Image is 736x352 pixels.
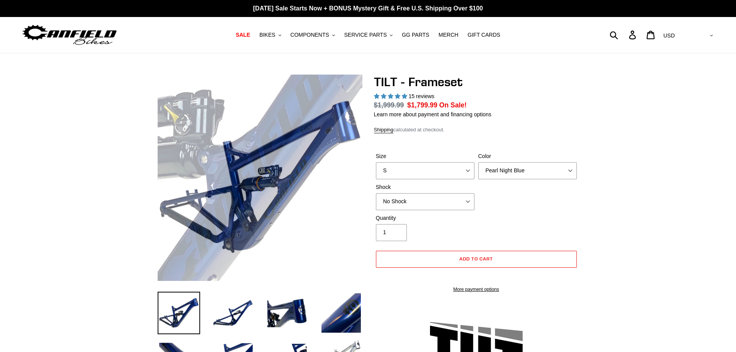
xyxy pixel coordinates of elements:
a: Shipping [374,127,394,133]
s: $1,999.99 [374,101,404,109]
div: calculated at checkout. [374,126,579,134]
button: SERVICE PARTS [340,30,396,40]
label: Shock [376,183,474,191]
span: $1,799.99 [407,101,437,109]
a: GG PARTS [398,30,433,40]
label: Color [478,152,577,160]
span: GIFT CARDS [467,32,500,38]
img: Load image into Gallery viewer, TILT - Frameset [266,292,308,334]
label: Size [376,152,474,160]
span: 5.00 stars [374,93,409,99]
span: MERCH [439,32,458,38]
span: Add to cart [459,256,493,262]
a: GIFT CARDS [464,30,504,40]
span: SALE [236,32,250,38]
a: SALE [232,30,254,40]
a: MERCH [435,30,462,40]
img: Canfield Bikes [21,23,118,47]
img: Load image into Gallery viewer, TILT - Frameset [320,292,362,334]
a: More payment options [376,286,577,293]
span: SERVICE PARTS [344,32,387,38]
span: 15 reviews [408,93,434,99]
span: GG PARTS [402,32,429,38]
button: COMPONENTS [287,30,339,40]
h1: TILT - Frameset [374,75,579,89]
img: Load image into Gallery viewer, TILT - Frameset [212,292,254,334]
a: Learn more about payment and financing options [374,111,491,117]
span: COMPONENTS [291,32,329,38]
label: Quantity [376,214,474,222]
span: On Sale! [439,100,467,110]
button: BIKES [255,30,285,40]
input: Search [614,26,634,43]
button: Add to cart [376,251,577,268]
img: Load image into Gallery viewer, TILT - Frameset [158,292,200,334]
span: BIKES [259,32,275,38]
